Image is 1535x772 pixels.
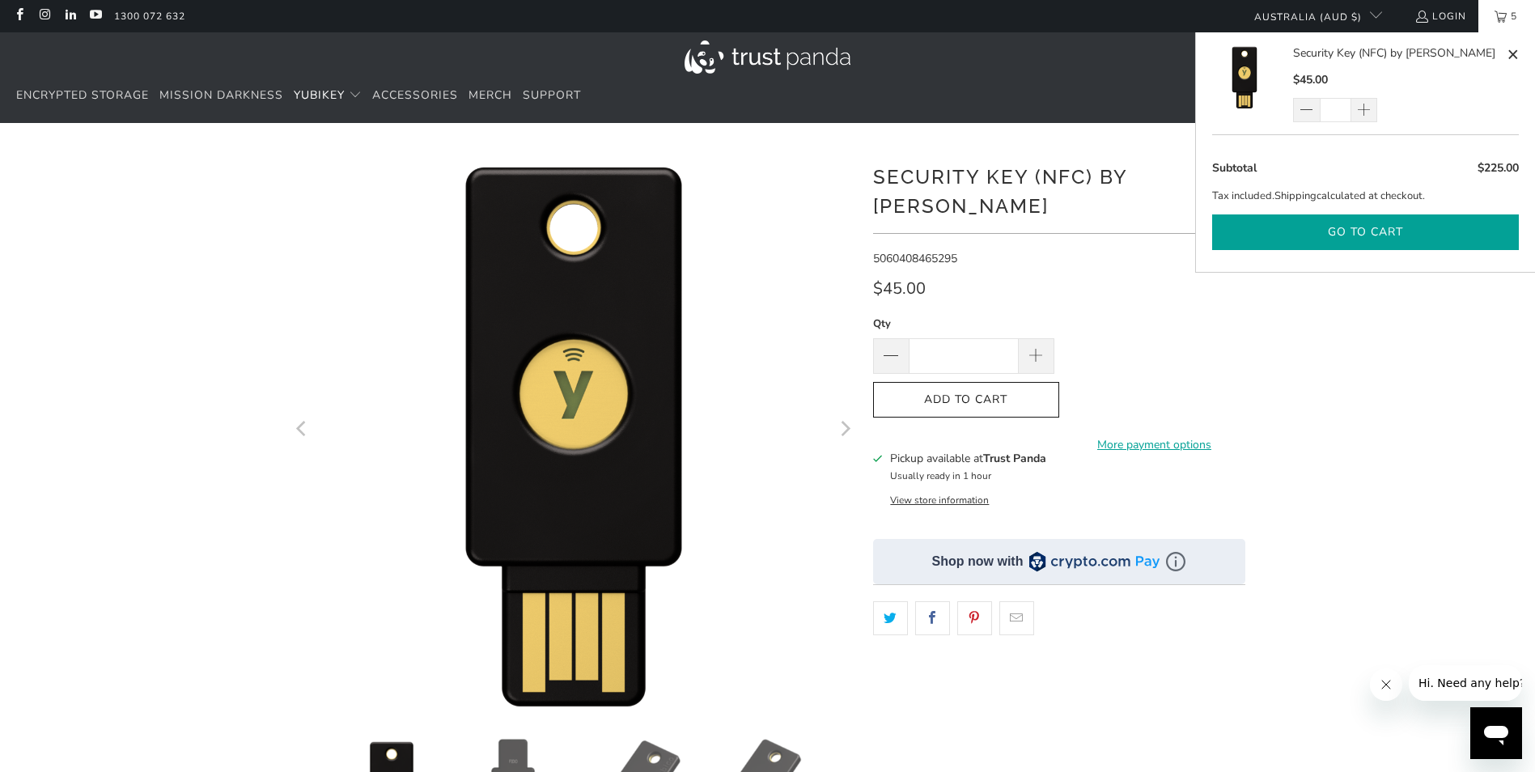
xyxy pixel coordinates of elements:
[957,601,992,635] a: Share this on Pinterest
[1370,668,1402,701] iframe: Close message
[1293,45,1503,62] a: Security Key (NFC) by [PERSON_NAME]
[873,315,1054,333] label: Qty
[685,40,850,74] img: Trust Panda Australia
[10,11,117,24] span: Hi. Need any help?
[999,601,1034,635] a: Email this to a friend
[1293,72,1328,87] span: $45.00
[1212,214,1519,251] button: Go to cart
[873,278,926,299] span: $45.00
[915,601,950,635] a: Share this on Facebook
[12,10,26,23] a: Trust Panda Australia on Facebook
[16,77,581,115] nav: Translation missing: en.navigation.header.main_nav
[114,7,185,25] a: 1300 072 632
[983,451,1046,466] b: Trust Panda
[1478,160,1519,176] span: $225.00
[469,87,512,103] span: Merch
[873,382,1059,418] button: Add to Cart
[1212,188,1519,205] p: Tax included. calculated at checkout.
[932,553,1024,571] div: Shop now with
[1274,188,1317,205] a: Shipping
[469,77,512,115] a: Merch
[1470,707,1522,759] iframe: Button to launch messaging window
[290,147,316,714] button: Previous
[63,10,77,23] a: Trust Panda Australia on LinkedIn
[832,147,858,714] button: Next
[890,450,1046,467] h3: Pickup available at
[873,251,957,266] span: 5060408465295
[290,147,857,714] a: Security Key (NFC) by Yubico - Trust Panda
[159,87,283,103] span: Mission Darkness
[16,77,149,115] a: Encrypted Storage
[372,87,458,103] span: Accessories
[1212,45,1293,122] a: Security Key (NFC) by Yubico
[372,77,458,115] a: Accessories
[37,10,51,23] a: Trust Panda Australia on Instagram
[873,664,1245,717] iframe: Reviews Widget
[88,10,102,23] a: Trust Panda Australia on YouTube
[1064,436,1245,454] a: More payment options
[16,87,149,103] span: Encrypted Storage
[294,77,362,115] summary: YubiKey
[1414,7,1466,25] a: Login
[523,77,581,115] a: Support
[1212,160,1257,176] span: Subtotal
[890,393,1042,407] span: Add to Cart
[890,494,989,507] button: View store information
[873,601,908,635] a: Share this on Twitter
[873,159,1245,221] h1: Security Key (NFC) by [PERSON_NAME]
[159,77,283,115] a: Mission Darkness
[523,87,581,103] span: Support
[1409,665,1522,701] iframe: Message from company
[890,469,991,482] small: Usually ready in 1 hour
[294,87,345,103] span: YubiKey
[1212,45,1277,109] img: Security Key (NFC) by Yubico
